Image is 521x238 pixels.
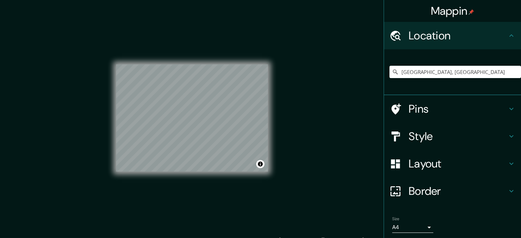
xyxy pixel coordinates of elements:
[431,4,474,18] h4: Mappin
[409,184,507,198] h4: Border
[409,29,507,42] h4: Location
[384,22,521,49] div: Location
[384,150,521,177] div: Layout
[256,160,264,168] button: Toggle attribution
[460,211,513,230] iframe: Help widget launcher
[389,66,521,78] input: Pick your city or area
[384,177,521,205] div: Border
[384,95,521,123] div: Pins
[409,102,507,116] h4: Pins
[469,9,474,15] img: pin-icon.png
[392,222,433,233] div: A4
[116,64,268,172] canvas: Map
[409,157,507,171] h4: Layout
[392,216,399,222] label: Size
[409,129,507,143] h4: Style
[384,123,521,150] div: Style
